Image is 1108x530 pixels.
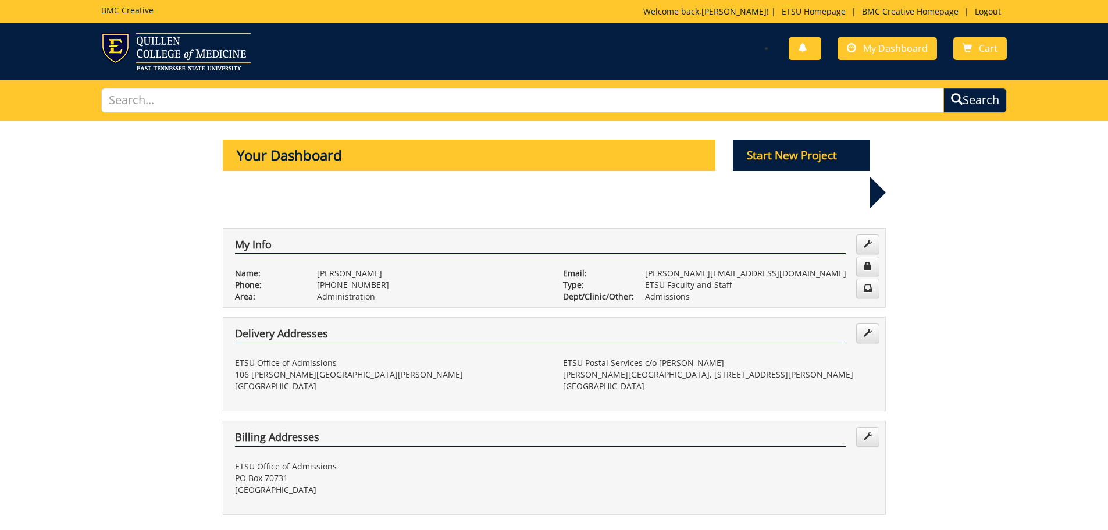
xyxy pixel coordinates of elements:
[701,6,767,17] a: [PERSON_NAME]
[317,268,546,279] p: [PERSON_NAME]
[563,369,874,380] p: [PERSON_NAME][GEOGRAPHIC_DATA], [STREET_ADDRESS][PERSON_NAME]
[563,268,628,279] p: Email:
[317,279,546,291] p: [PHONE_NUMBER]
[563,279,628,291] p: Type:
[235,369,546,380] p: 106 [PERSON_NAME][GEOGRAPHIC_DATA][PERSON_NAME]
[645,291,874,303] p: Admissions
[856,234,879,254] a: Edit Info
[235,432,846,447] h4: Billing Addresses
[856,427,879,447] a: Edit Addresses
[235,484,546,496] p: [GEOGRAPHIC_DATA]
[733,151,870,162] a: Start New Project
[979,42,997,55] span: Cart
[235,380,546,392] p: [GEOGRAPHIC_DATA]
[101,88,945,113] input: Search...
[563,291,628,303] p: Dept/Clinic/Other:
[101,6,154,15] h5: BMC Creative
[223,140,716,171] p: Your Dashboard
[863,42,928,55] span: My Dashboard
[645,279,874,291] p: ETSU Faculty and Staff
[856,323,879,343] a: Edit Addresses
[235,291,300,303] p: Area:
[235,239,846,254] h4: My Info
[856,279,879,298] a: Change Communication Preferences
[235,461,546,472] p: ETSU Office of Admissions
[235,268,300,279] p: Name:
[317,291,546,303] p: Administration
[235,472,546,484] p: PO Box 70731
[235,328,846,343] h4: Delivery Addresses
[235,279,300,291] p: Phone:
[943,88,1007,113] button: Search
[953,37,1007,60] a: Cart
[235,357,546,369] p: ETSU Office of Admissions
[563,380,874,392] p: [GEOGRAPHIC_DATA]
[776,6,852,17] a: ETSU Homepage
[643,6,1007,17] p: Welcome back, ! | | |
[856,257,879,276] a: Change Password
[563,357,874,369] p: ETSU Postal Services c/o [PERSON_NAME]
[101,33,251,70] img: ETSU logo
[733,140,870,171] p: Start New Project
[645,268,874,279] p: [PERSON_NAME][EMAIL_ADDRESS][DOMAIN_NAME]
[969,6,1007,17] a: Logout
[838,37,937,60] a: My Dashboard
[856,6,964,17] a: BMC Creative Homepage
